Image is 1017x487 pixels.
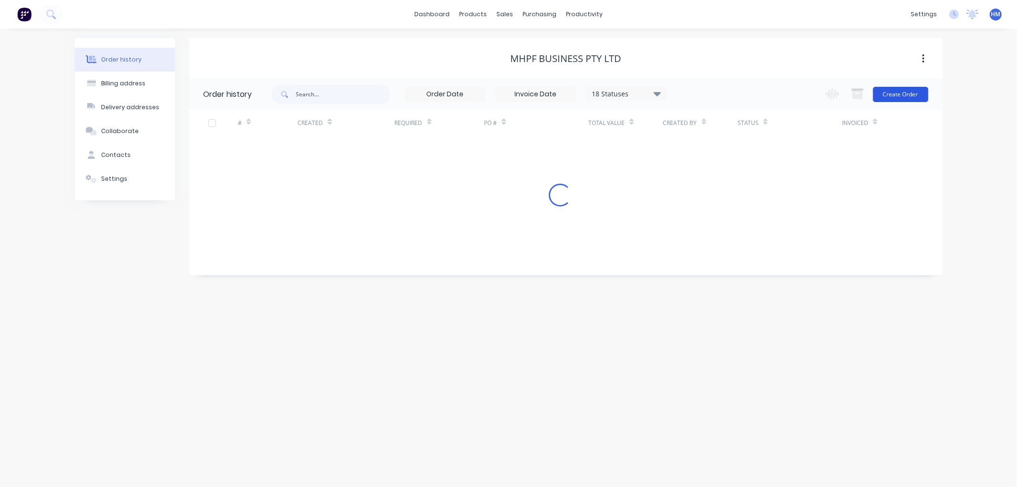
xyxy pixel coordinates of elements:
div: purchasing [518,7,561,21]
input: Order Date [405,87,485,102]
div: Invoiced [842,119,868,127]
div: Required [395,119,422,127]
div: Order history [204,89,252,100]
div: 18 Statuses [586,89,667,99]
div: Delivery addresses [101,103,159,112]
div: Contacts [101,151,131,159]
div: # [238,119,242,127]
div: Required [395,110,484,136]
span: HM [991,10,1001,19]
div: settings [906,7,942,21]
div: PO # [484,110,588,136]
div: Invoiced [842,110,902,136]
button: Order history [75,48,175,72]
div: # [238,110,298,136]
input: Search... [296,85,390,104]
div: Collaborate [101,127,139,135]
button: Delivery addresses [75,95,175,119]
img: Factory [17,7,31,21]
div: Status [738,110,842,136]
div: Created [298,119,323,127]
div: Total Value [588,119,625,127]
div: PO # [484,119,497,127]
div: Billing address [101,79,145,88]
div: Status [738,119,759,127]
button: Collaborate [75,119,175,143]
button: Settings [75,167,175,191]
button: Billing address [75,72,175,95]
div: Created By [663,119,697,127]
div: Created By [663,110,738,136]
div: Settings [101,175,127,183]
div: products [454,7,492,21]
input: Invoice Date [496,87,576,102]
div: Created [298,110,394,136]
div: Order history [101,55,142,64]
div: MHPF Business Pty Ltd [510,53,621,64]
div: sales [492,7,518,21]
div: Total Value [588,110,663,136]
div: productivity [561,7,607,21]
button: Create Order [873,87,928,102]
a: dashboard [410,7,454,21]
button: Contacts [75,143,175,167]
